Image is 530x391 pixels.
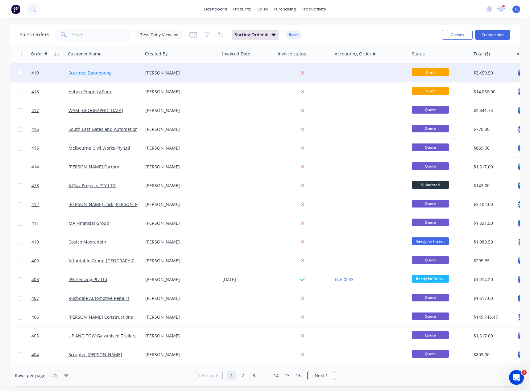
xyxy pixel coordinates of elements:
[412,181,449,189] span: Submitted
[68,333,137,339] a: UP AND TOW Galvanised Trailers
[474,107,510,114] div: $2,841.74
[31,327,68,345] a: 405
[145,70,214,76] div: [PERSON_NAME]
[254,5,271,14] div: sales
[145,107,214,114] div: [PERSON_NAME]
[283,371,292,380] a: Page 15
[412,200,449,208] span: Quote
[31,364,68,383] a: 403
[230,5,254,14] div: products
[31,276,39,283] span: 408
[335,51,375,57] div: Accounting Order #
[517,275,526,284] button: TS
[145,89,214,95] div: [PERSON_NAME]
[227,371,236,380] a: Page 1 is your current page
[31,220,39,226] span: 411
[145,51,168,57] div: Created By
[412,312,449,320] span: Quote
[145,183,214,189] div: [PERSON_NAME]
[517,87,526,96] button: SW
[68,220,109,226] a: MA Financial Group
[72,29,132,41] input: Search...
[412,331,449,339] span: Quote
[517,106,526,115] div: TS
[68,89,113,95] a: Haben Property Fund
[249,371,259,380] a: Page 3
[278,51,306,57] div: Invoice status
[315,373,324,379] span: Next
[145,314,214,320] div: [PERSON_NAME]
[522,370,527,375] span: 1
[474,183,510,189] div: $143.00
[15,373,45,379] span: Rows per page
[238,371,247,380] a: Page 2
[474,352,510,358] div: $803.00
[68,107,123,113] a: WAM [GEOGRAPHIC_DATA]
[474,145,510,151] div: $869.00
[299,5,329,14] div: productivity
[140,31,172,38] span: Tess Daily View
[31,83,68,101] a: 418
[31,289,68,308] a: 407
[145,239,214,245] div: [PERSON_NAME]
[517,143,526,153] div: TS
[31,239,39,245] span: 410
[517,68,526,78] div: TS
[235,32,268,38] span: Sorting: Order #
[514,6,519,12] span: TS
[474,314,510,320] div: $149,748.47
[509,370,524,385] iframe: Intercom live chat
[294,371,303,380] a: Page 16
[31,164,39,170] span: 414
[145,333,214,339] div: [PERSON_NAME]
[517,294,526,303] div: TS
[517,350,526,359] button: TS
[517,331,526,341] button: TS
[31,201,39,208] span: 412
[31,64,68,82] a: 419
[271,371,281,380] a: Page 14
[145,201,214,208] div: [PERSON_NAME]
[68,276,107,282] a: JPK Fencing Pty Ltd
[201,5,230,14] a: dashboard
[517,162,526,171] button: TS
[412,68,449,76] span: Draft
[442,30,473,40] button: Options
[68,51,101,57] div: Customer Name
[31,107,39,114] span: 417
[68,70,112,76] a: Scorptec Dandenong
[517,200,526,209] button: SW
[474,220,510,226] div: $1,831.50
[412,51,425,57] div: Status
[260,371,270,380] a: Jump forward
[517,237,526,247] button: BM
[202,373,219,379] span: Previous
[145,126,214,132] div: [PERSON_NAME]
[517,125,526,134] button: SW
[474,239,510,245] div: $1,083.50
[68,183,116,188] a: 5 Play Projects PTY LTD
[31,176,68,195] a: 413
[517,256,526,265] div: TS
[31,252,68,270] a: 409
[412,143,449,151] span: Quote
[31,126,39,132] span: 416
[474,164,510,170] div: $1,617.00
[68,126,138,132] a: South East Gates and Automation
[68,145,130,151] a: Melbourne Civil Works Pty Ltd
[517,181,526,190] div: TS
[31,139,68,157] a: 415
[68,164,119,170] a: [PERSON_NAME] Factory
[308,373,335,379] a: Next page
[145,295,214,301] div: [PERSON_NAME]
[145,276,214,283] div: [PERSON_NAME]
[31,70,39,76] span: 419
[68,352,122,357] a: Scorptec [PERSON_NAME]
